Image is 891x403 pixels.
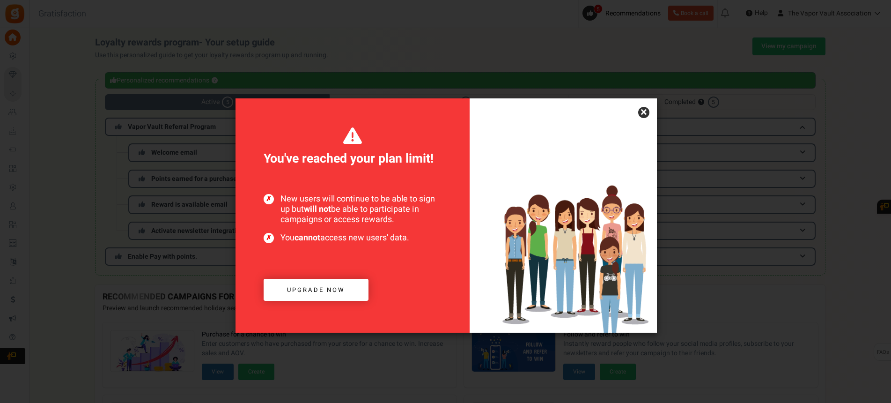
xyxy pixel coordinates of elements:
a: × [638,107,649,118]
span: New users will continue to be able to sign up but be able to participate in campaigns or access r... [264,194,442,224]
b: cannot [295,231,320,244]
span: You've reached your plan limit! [264,127,442,168]
a: Upgrade now [264,279,368,301]
img: Increased users [470,145,657,333]
span: Upgrade now [287,285,345,294]
b: will not [304,203,331,216]
span: You access new users' data. [264,233,442,243]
